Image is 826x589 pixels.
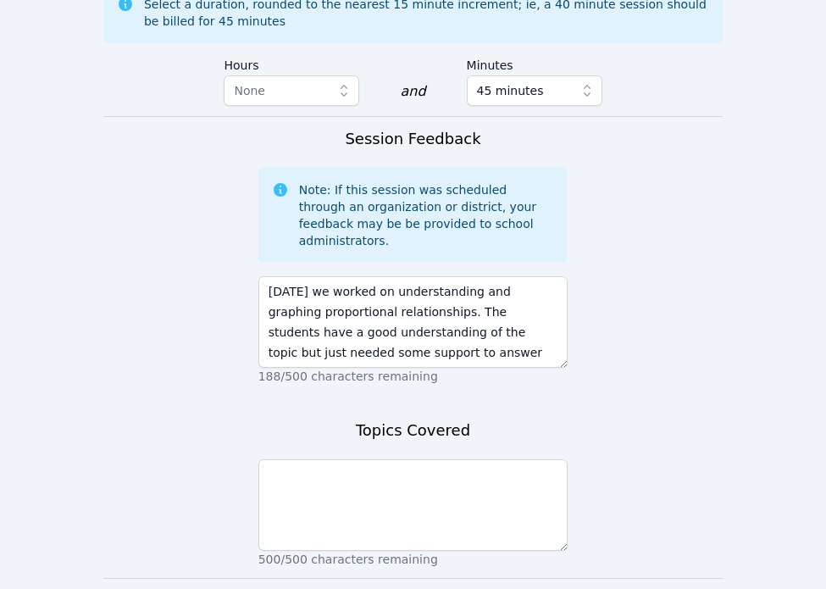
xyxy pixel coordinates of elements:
[400,81,425,102] div: and
[356,419,470,442] h3: Topics Covered
[258,276,568,368] textarea: [DATE] we worked on understanding and graphing proportional relationships. The students have a go...
[467,75,602,106] button: 45 minutes
[258,551,568,568] p: 500/500 characters remaining
[258,368,568,385] p: 188/500 characters remaining
[467,50,602,75] label: Minutes
[345,127,480,151] h3: Session Feedback
[224,75,359,106] button: None
[234,84,265,97] span: None
[299,181,555,249] div: Note: If this session was scheduled through an organization or district, your feedback may be be ...
[477,81,544,101] span: 45 minutes
[224,50,359,75] label: Hours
